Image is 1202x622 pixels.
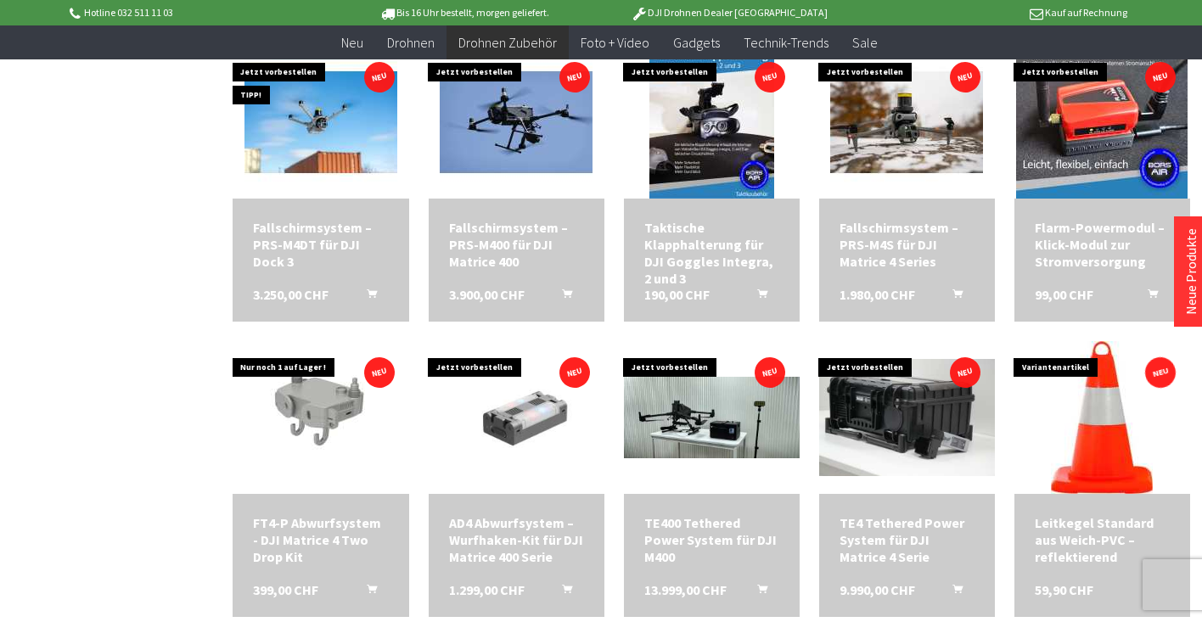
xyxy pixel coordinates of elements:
span: 399,00 CHF [253,581,318,598]
img: Taktische Klapphalterung für DJI Goggles Integra, 2 und 3 [649,46,774,199]
img: Leitkegel Standard aus Weich-PVC – reflektierend [1051,341,1153,494]
div: Fallschirmsystem – PRS-M400 für DJI Matrice 400 [449,219,584,270]
span: 3.900,00 CHF [449,286,525,303]
a: Flarm-Powermodul – Klick-Modul zur Stromversorgung 99,00 CHF In den Warenkorb [1035,219,1170,270]
span: Drohnen [387,34,435,51]
img: Flarm-Powermodul – Klick-Modul zur Stromversorgung [1016,46,1188,199]
div: FT4-P Abwurfsystem - DJI Matrice 4 Two Drop Kit [253,514,388,565]
button: In den Warenkorb [737,581,778,603]
a: Sale [840,25,890,60]
div: Leitkegel Standard aus Weich-PVC – reflektierend [1035,514,1170,565]
p: Kauf auf Rechnung [862,3,1126,23]
span: Sale [852,34,878,51]
img: AD4 Abwurfsystem – Wurfhaken-Kit für DJI Matrice 400 Serie [429,357,604,477]
div: AD4 Abwurfsystem – Wurfhaken-Kit für DJI Matrice 400 Serie [449,514,584,565]
span: 99,00 CHF [1035,286,1093,303]
span: Gadgets [673,34,720,51]
button: In den Warenkorb [932,286,973,308]
span: 59,90 CHF [1035,581,1093,598]
span: 1.980,00 CHF [840,286,915,303]
p: Bis 16 Uhr bestellt, morgen geliefert. [331,3,596,23]
img: Fallschirmsystem – PRS-M4DT für DJI Dock 3 [244,46,397,199]
a: Gadgets [661,25,732,60]
button: In den Warenkorb [932,581,973,603]
span: 190,00 CHF [644,286,710,303]
span: 1.299,00 CHF [449,581,525,598]
a: FT4-P Abwurfsystem - DJI Matrice 4 Two Drop Kit 399,00 CHF In den Warenkorb [253,514,388,565]
a: Drohnen [375,25,447,60]
button: In den Warenkorb [346,286,387,308]
a: Leitkegel Standard aus Weich-PVC – reflektierend 59,90 CHF [1035,514,1170,565]
span: Technik-Trends [744,34,828,51]
a: Taktische Klapphalterung für DJI Goggles Integra, 2 und 3 190,00 CHF In den Warenkorb [644,219,779,287]
button: In den Warenkorb [542,581,582,603]
a: Fallschirmsystem – PRS-M4DT für DJI Dock 3 3.250,00 CHF In den Warenkorb [253,219,388,270]
div: Taktische Klapphalterung für DJI Goggles Integra, 2 und 3 [644,219,779,287]
div: Fallschirmsystem – PRS-M4S für DJI Matrice 4 Series [840,219,975,270]
a: Fallschirmsystem – PRS-M4S für DJI Matrice 4 Series 1.980,00 CHF In den Warenkorb [840,219,975,270]
img: TE4 Tethered Power System für DJI Matrice 4 Serie [819,359,995,476]
div: Flarm-Powermodul – Klick-Modul zur Stromversorgung [1035,219,1170,270]
a: Neue Produkte [1182,228,1199,315]
button: In den Warenkorb [542,286,582,308]
a: Fallschirmsystem – PRS-M400 für DJI Matrice 400 3.900,00 CHF In den Warenkorb [449,219,584,270]
p: Hotline 032 511 11 03 [66,3,331,23]
span: 3.250,00 CHF [253,286,329,303]
button: In den Warenkorb [737,286,778,308]
img: Fallschirmsystem – PRS-M400 für DJI Matrice 400 [440,46,593,199]
button: In den Warenkorb [346,581,387,603]
p: DJI Drohnen Dealer [GEOGRAPHIC_DATA] [597,3,862,23]
a: Technik-Trends [732,25,840,60]
div: Fallschirmsystem – PRS-M4DT für DJI Dock 3 [253,219,388,270]
div: TE400 Tethered Power System für DJI M400 [644,514,779,565]
span: Neu [341,34,363,51]
div: TE4 Tethered Power System für DJI Matrice 4 Serie [840,514,975,565]
a: Neu [329,25,375,60]
a: Foto + Video [569,25,661,60]
img: TE400 Tethered Power System für DJI M400 [624,377,800,458]
span: Foto + Video [581,34,649,51]
span: Drohnen Zubehör [458,34,557,51]
span: 9.990,00 CHF [840,581,915,598]
a: TE400 Tethered Power System für DJI M400 13.999,00 CHF In den Warenkorb [644,514,779,565]
a: AD4 Abwurfsystem – Wurfhaken-Kit für DJI Matrice 400 Serie 1.299,00 CHF In den Warenkorb [449,514,584,565]
a: TE4 Tethered Power System für DJI Matrice 4 Serie 9.990,00 CHF In den Warenkorb [840,514,975,565]
span: 13.999,00 CHF [644,581,727,598]
a: Drohnen Zubehör [447,25,569,60]
img: Fallschirmsystem – PRS-M4S für DJI Matrice 4 Series [830,46,983,199]
button: In den Warenkorb [1127,286,1168,308]
img: FT4-P Abwurfsystem - DJI Matrice 4 Two Drop Kit [270,341,372,494]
